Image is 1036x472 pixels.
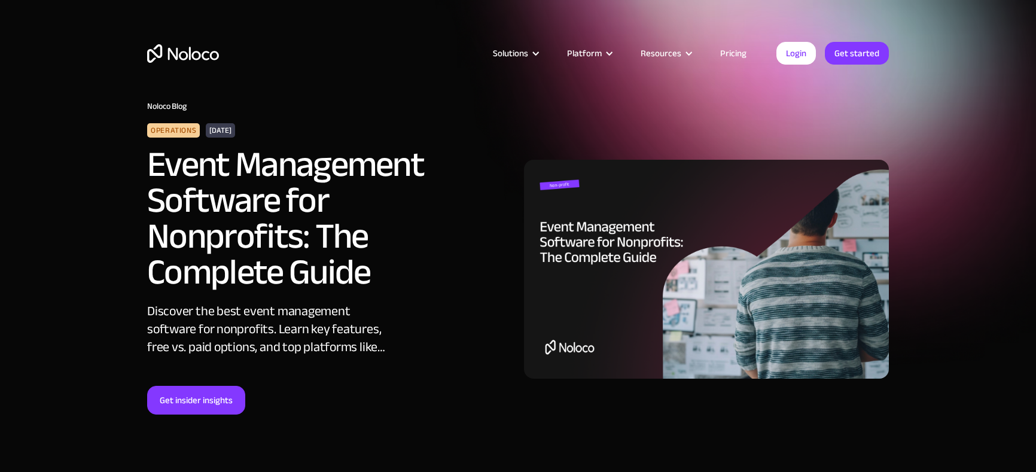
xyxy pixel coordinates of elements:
[552,45,626,61] div: Platform
[147,147,476,290] h2: Event Management Software for Nonprofits: The Complete Guide
[147,44,219,63] a: home
[825,42,889,65] a: Get started
[705,45,761,61] a: Pricing
[147,302,392,356] div: Discover the best event management software for nonprofits. Learn key features, free vs. paid opt...
[206,123,235,138] div: [DATE]
[493,45,528,61] div: Solutions
[776,42,816,65] a: Login
[147,123,200,138] div: Operations
[626,45,705,61] div: Resources
[147,386,245,415] a: Get insider insights
[567,45,602,61] div: Platform
[641,45,681,61] div: Resources
[478,45,552,61] div: Solutions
